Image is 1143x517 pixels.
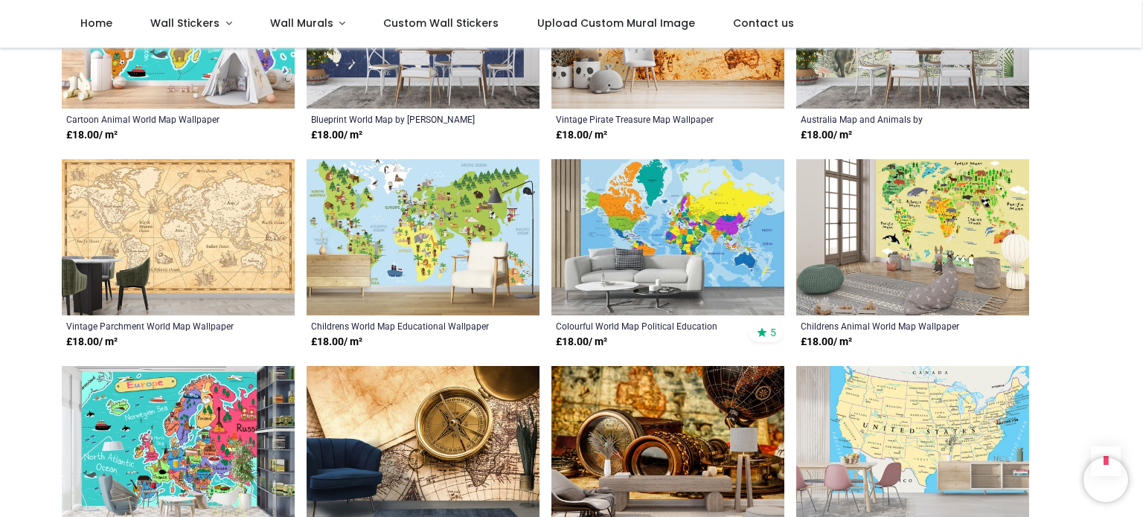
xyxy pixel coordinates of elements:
[66,320,246,332] a: Vintage Parchment World Map Wallpaper
[801,113,980,125] a: Australia Map and Animals by [PERSON_NAME]
[66,128,118,143] strong: £ 18.00 / m²
[62,159,295,315] img: Vintage Parchment World Map Wall Mural Wallpaper
[556,335,607,350] strong: £ 18.00 / m²
[66,335,118,350] strong: £ 18.00 / m²
[80,16,112,30] span: Home
[733,16,794,30] span: Contact us
[311,320,490,332] a: Childrens World Map Educational Wallpaper
[311,128,362,143] strong: £ 18.00 / m²
[556,113,735,125] a: Vintage Pirate Treasure Map Wallpaper
[311,113,490,125] a: Blueprint World Map by [PERSON_NAME]
[1083,457,1128,502] iframe: Brevo live chat
[551,159,784,315] img: Colourful World Map Political Education Wall Mural Wallpaper
[556,128,607,143] strong: £ 18.00 / m²
[383,16,499,30] span: Custom Wall Stickers
[537,16,695,30] span: Upload Custom Mural Image
[311,335,362,350] strong: £ 18.00 / m²
[150,16,220,30] span: Wall Stickers
[556,320,735,332] a: Colourful World Map Political Education Wallpaper
[796,159,1029,315] img: Childrens Animal World Map Wall Mural Wallpaper
[270,16,333,30] span: Wall Murals
[307,159,540,315] img: Childrens World Map Educational Wall Mural Wallpaper
[801,128,852,143] strong: £ 18.00 / m²
[801,335,852,350] strong: £ 18.00 / m²
[801,320,980,332] a: Childrens Animal World Map Wallpaper
[770,326,776,339] span: 5
[66,113,246,125] a: Cartoon Animal World Map Wallpaper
